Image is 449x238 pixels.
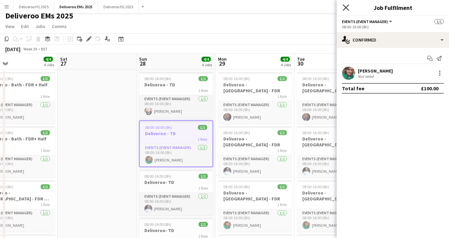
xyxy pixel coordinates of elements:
[297,180,371,232] app-job-card: 08:00-16:00 (8h)1/1Deliveroo - [GEOGRAPHIC_DATA] - FDR1 RoleEvents (Event Manager)1/108:00-16:00 ...
[297,136,371,148] h3: Deliveroo - [GEOGRAPHIC_DATA] [PERSON_NAME] - FDR
[199,174,208,179] span: 1/1
[199,76,208,81] span: 1/1
[140,144,212,166] app-card-role: Events (Event Manager)1/108:00-16:00 (8h)[PERSON_NAME]
[40,94,50,99] span: 1 Role
[144,222,171,227] span: 08:00-16:00 (8h)
[297,56,305,62] span: Tue
[218,180,292,232] app-job-card: 08:00-16:00 (8h)1/1Deliveroo - [GEOGRAPHIC_DATA] - FDR1 RoleEvents (Event Manager)1/108:00-16:00 ...
[35,23,45,29] span: Jobs
[139,95,213,118] app-card-role: Events (Event Manager)1/108:00-16:00 (8h)[PERSON_NAME]
[218,126,292,178] app-job-card: 08:00-16:00 (8h)1/1Deliveroo - [GEOGRAPHIC_DATA] - FDR1 RoleEvents (Event Manager)1/108:00-16:00 ...
[297,72,371,124] app-job-card: 08:00-16:00 (8h)1/1Deliveroo - [GEOGRAPHIC_DATA] [PERSON_NAME] - FDR1 RoleEvents (Event Manager)1...
[337,32,449,48] div: Confirmed
[41,130,50,135] span: 1/1
[52,23,67,29] span: Comms
[302,130,329,135] span: 08:00-16:00 (8h)
[144,76,171,81] span: 08:00-16:00 (8h)
[302,76,329,81] span: 08:00-16:00 (8h)
[218,209,292,232] app-card-role: Events (Event Manager)1/108:00-16:00 (8h)[PERSON_NAME]
[139,72,213,118] app-job-card: 08:00-16:00 (8h)1/1Deliveroo - TD1 RoleEvents (Event Manager)1/108:00-16:00 (8h)[PERSON_NAME]
[19,22,31,31] a: Edit
[223,130,250,135] span: 08:00-16:00 (8h)
[198,137,207,142] span: 1 Role
[139,120,213,167] app-job-card: 08:00-16:00 (8h)1/1Deliveroo - TD1 RoleEvents (Event Manager)1/108:00-16:00 (8h)[PERSON_NAME]
[296,60,305,67] span: 30
[277,94,287,99] span: 1 Role
[198,88,208,93] span: 1 Role
[21,23,29,29] span: Edit
[144,174,171,179] span: 08:00-16:00 (8h)
[297,101,371,124] app-card-role: Events (Event Manager)1/108:00-16:00 (8h)[PERSON_NAME]
[139,56,147,62] span: Sun
[22,46,38,51] span: Week 39
[139,227,213,233] h3: Deliveroo- TD
[218,136,292,148] h3: Deliveroo - [GEOGRAPHIC_DATA] - FDR
[297,209,371,232] app-card-role: Events (Event Manager)1/108:00-16:00 (8h)[PERSON_NAME]
[33,22,48,31] a: Jobs
[98,0,139,13] button: Deliveroo H2 2025
[139,82,213,88] h3: Deliveroo - TD
[217,60,227,67] span: 29
[277,202,287,207] span: 1 Role
[297,190,371,202] h3: Deliveroo - [GEOGRAPHIC_DATA] - FDR
[218,155,292,178] app-card-role: Events (Event Manager)1/108:00-16:00 (8h)[PERSON_NAME]
[44,57,53,62] span: 4/4
[5,11,73,21] h1: Deliveroo EMs 2025
[223,76,250,81] span: 08:00-16:00 (8h)
[218,56,227,62] span: Mon
[41,46,48,51] div: BST
[358,68,393,74] div: [PERSON_NAME]
[44,62,54,67] div: 4 Jobs
[5,23,15,29] span: View
[281,57,290,62] span: 4/4
[342,85,364,92] div: Total fee
[199,222,208,227] span: 1/1
[337,3,449,12] h3: Job Fulfilment
[40,148,50,153] span: 1 Role
[40,202,50,207] span: 1 Role
[218,82,292,94] h3: Deliveroo - [GEOGRAPHIC_DATA] - FDR
[145,125,172,130] span: 08:00-16:00 (8h)
[278,184,287,189] span: 1/1
[278,130,287,135] span: 1/1
[139,179,213,185] h3: Deliveroo- TD
[218,190,292,202] h3: Deliveroo - [GEOGRAPHIC_DATA] - FDR
[223,184,250,189] span: 08:00-16:00 (8h)
[434,19,444,24] span: 1/1
[14,0,54,13] button: Deliveroo H1 2025
[139,193,213,215] app-card-role: Events (Event Manager)1/108:00-16:00 (8h)[PERSON_NAME]
[342,24,444,29] div: 08:00-16:00 (8h)
[60,56,67,62] span: Sat
[218,101,292,124] app-card-role: Events (Event Manager)1/108:00-16:00 (8h)[PERSON_NAME]
[302,184,329,189] span: 08:00-16:00 (8h)
[218,72,292,124] app-job-card: 08:00-16:00 (8h)1/1Deliveroo - [GEOGRAPHIC_DATA] - FDR1 RoleEvents (Event Manager)1/108:00-16:00 ...
[139,170,213,215] app-job-card: 08:00-16:00 (8h)1/1Deliveroo- TD1 RoleEvents (Event Manager)1/108:00-16:00 (8h)[PERSON_NAME]
[421,85,438,92] div: £100.00
[202,62,212,67] div: 4 Jobs
[297,82,371,94] h3: Deliveroo - [GEOGRAPHIC_DATA] [PERSON_NAME] - FDR
[198,186,208,191] span: 1 Role
[198,125,207,130] span: 1/1
[140,131,212,136] h3: Deliveroo - TD
[49,22,69,31] a: Comms
[54,0,98,13] button: Deliveroo EMs 2025
[277,148,287,153] span: 1 Role
[297,155,371,178] app-card-role: Events (Event Manager)1/108:00-16:00 (8h)[PERSON_NAME]
[297,126,371,178] app-job-card: 08:00-16:00 (8h)1/1Deliveroo - [GEOGRAPHIC_DATA] [PERSON_NAME] - FDR1 RoleEvents (Event Manager)1...
[278,76,287,81] span: 1/1
[138,60,147,67] span: 28
[5,46,20,52] div: [DATE]
[281,62,291,67] div: 4 Jobs
[342,19,393,24] button: Events (Event Manager)
[41,76,50,81] span: 1/1
[202,57,211,62] span: 4/4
